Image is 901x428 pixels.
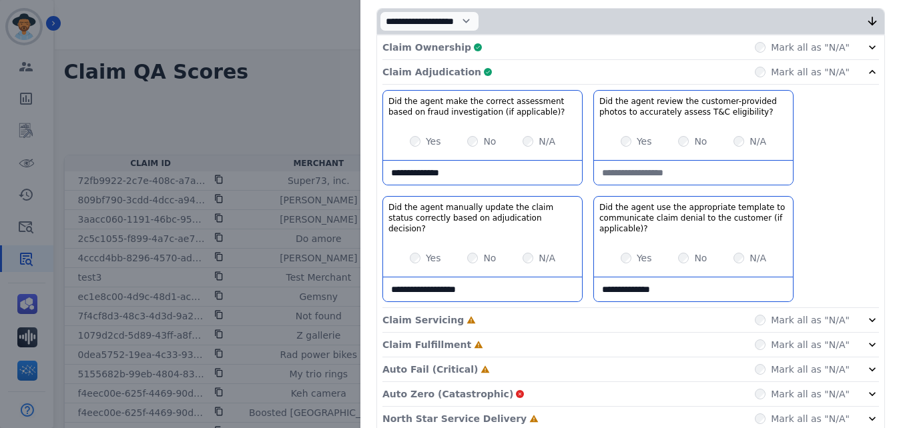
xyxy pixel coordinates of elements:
label: Mark all as "N/A" [771,363,850,376]
label: Yes [637,251,652,265]
label: Mark all as "N/A" [771,338,850,351]
h3: Did the agent manually update the claim status correctly based on adjudication decision? [388,202,577,234]
label: N/A [539,135,555,148]
label: N/A [539,251,555,265]
label: Yes [637,135,652,148]
label: Mark all as "N/A" [771,313,850,327]
p: North Star Service Delivery [382,412,527,425]
p: Auto Fail (Critical) [382,363,478,376]
label: N/A [749,135,766,148]
label: Mark all as "N/A" [771,387,850,401]
label: N/A [749,251,766,265]
p: Claim Ownership [382,41,471,54]
label: No [483,251,496,265]
h3: Did the agent use the appropriate template to communicate claim denial to the customer (if applic... [599,202,788,234]
label: Mark all as "N/A" [771,65,850,79]
h3: Did the agent make the correct assessment based on fraud investigation (if applicable)? [388,96,577,117]
label: Mark all as "N/A" [771,412,850,425]
label: No [694,135,707,148]
label: No [694,251,707,265]
h3: Did the agent review the customer-provided photos to accurately assess T&C eligibility? [599,96,788,117]
p: Auto Zero (Catastrophic) [382,387,513,401]
label: Mark all as "N/A" [771,41,850,54]
label: Yes [426,251,441,265]
p: Claim Adjudication [382,65,481,79]
label: No [483,135,496,148]
p: Claim Fulfillment [382,338,471,351]
label: Yes [426,135,441,148]
p: Claim Servicing [382,313,464,327]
